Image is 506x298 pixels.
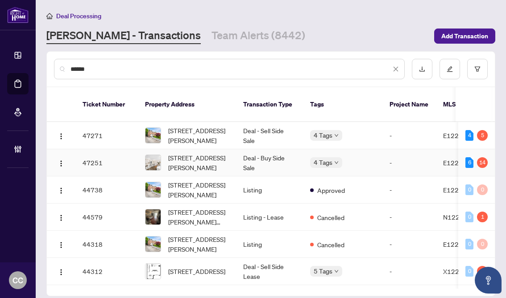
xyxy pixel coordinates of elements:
[434,29,495,44] button: Add Transaction
[317,212,344,222] span: Cancelled
[236,258,303,285] td: Deal - Sell Side Lease
[145,237,161,252] img: thumbnail-img
[443,131,479,139] span: E12294290
[314,266,332,276] span: 5 Tags
[168,266,225,276] span: [STREET_ADDRESS]
[75,87,138,122] th: Ticket Number
[465,157,473,168] div: 6
[75,258,138,285] td: 44312
[477,157,488,168] div: 14
[419,66,425,72] span: download
[441,29,488,43] span: Add Transaction
[46,28,201,44] a: [PERSON_NAME] - Transactions
[465,184,473,195] div: 0
[58,214,65,221] img: Logo
[382,176,436,204] td: -
[168,153,229,172] span: [STREET_ADDRESS][PERSON_NAME]
[54,264,68,278] button: Logo
[75,231,138,258] td: 44318
[236,149,303,176] td: Deal - Buy Side Sale
[317,240,344,249] span: Cancelled
[236,176,303,204] td: Listing
[334,269,339,274] span: down
[145,128,161,143] img: thumbnail-img
[303,87,382,122] th: Tags
[465,266,473,277] div: 0
[477,239,488,249] div: 0
[12,274,23,286] span: CC
[54,237,68,251] button: Logo
[75,149,138,176] td: 47251
[465,212,473,222] div: 0
[145,155,161,170] img: thumbnail-img
[412,59,432,79] button: download
[314,157,332,167] span: 4 Tags
[440,59,460,79] button: edit
[467,59,488,79] button: filter
[168,207,229,227] span: [STREET_ADDRESS][PERSON_NAME][PERSON_NAME]
[465,239,473,249] div: 0
[393,66,399,72] span: close
[443,267,479,275] span: X12250606
[465,130,473,141] div: 4
[54,155,68,170] button: Logo
[382,122,436,149] td: -
[58,241,65,249] img: Logo
[477,212,488,222] div: 1
[236,122,303,149] td: Deal - Sell Side Sale
[54,210,68,224] button: Logo
[168,180,229,200] span: [STREET_ADDRESS][PERSON_NAME]
[436,87,489,122] th: MLS #
[75,176,138,204] td: 44738
[382,87,436,122] th: Project Name
[236,204,303,231] td: Listing - Lease
[382,204,436,231] td: -
[443,213,480,221] span: N12292631
[236,87,303,122] th: Transaction Type
[474,66,481,72] span: filter
[145,264,161,279] img: thumbnail-img
[314,130,332,140] span: 4 Tags
[145,209,161,225] img: thumbnail-img
[54,183,68,197] button: Logo
[58,160,65,167] img: Logo
[168,126,229,145] span: [STREET_ADDRESS][PERSON_NAME]
[477,184,488,195] div: 0
[138,87,236,122] th: Property Address
[475,267,502,294] button: Open asap
[477,266,488,277] div: 2
[168,234,229,254] span: [STREET_ADDRESS][PERSON_NAME]
[212,28,305,44] a: Team Alerts (8442)
[317,185,345,195] span: Approved
[56,12,101,20] span: Deal Processing
[447,66,453,72] span: edit
[443,159,479,167] span: E12288831
[443,240,479,248] span: E12229404
[58,133,65,140] img: Logo
[236,231,303,258] td: Listing
[46,13,53,19] span: home
[334,160,339,165] span: down
[75,122,138,149] td: 47271
[382,258,436,285] td: -
[7,7,29,23] img: logo
[382,231,436,258] td: -
[382,149,436,176] td: -
[145,182,161,197] img: thumbnail-img
[334,133,339,138] span: down
[58,269,65,276] img: Logo
[477,130,488,141] div: 5
[54,128,68,143] button: Logo
[58,187,65,194] img: Logo
[75,204,138,231] td: 44579
[443,186,479,194] span: E12294290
